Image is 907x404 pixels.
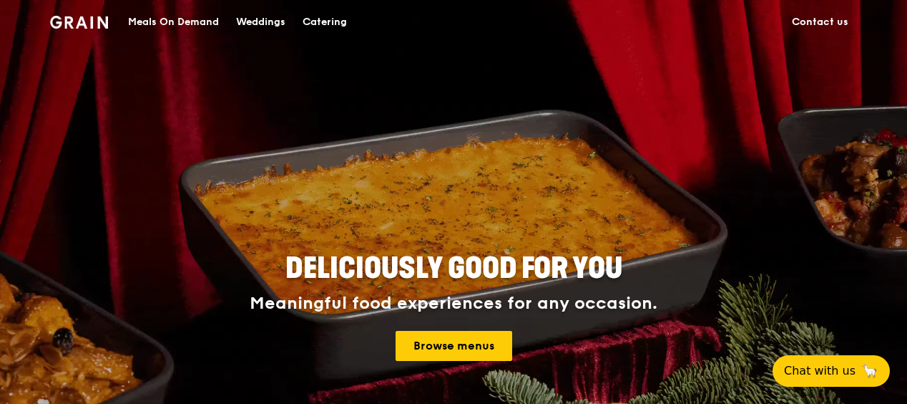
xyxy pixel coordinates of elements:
div: Meaningful food experiences for any occasion. [196,294,711,314]
a: Weddings [227,1,294,44]
button: Chat with us🦙 [773,355,890,387]
a: Browse menus [396,331,512,361]
span: Chat with us [784,362,855,380]
span: 🦙 [861,362,878,380]
a: Catering [294,1,356,44]
img: Grain [50,16,108,29]
div: Catering [303,1,347,44]
span: Deliciously good for you [285,251,622,286]
div: Weddings [236,1,285,44]
div: Meals On Demand [128,1,219,44]
a: Contact us [783,1,857,44]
